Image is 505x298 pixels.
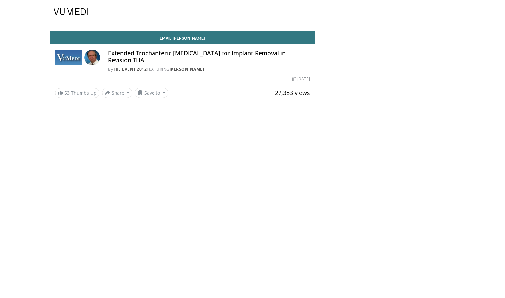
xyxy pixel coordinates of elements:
span: 53 [64,90,70,96]
img: Avatar [84,50,100,65]
span: 27,383 views [275,89,310,97]
img: VuMedi Logo [54,8,88,15]
a: [PERSON_NAME] [170,66,204,72]
img: The Event 2012 [55,50,82,65]
h4: Extended Trochanteric [MEDICAL_DATA] for Implant Removal in Revision THA [108,50,310,64]
a: 53 Thumbs Up [55,88,99,98]
a: The Event 2012 [113,66,147,72]
div: [DATE] [292,76,310,82]
a: Email [PERSON_NAME] [50,31,316,44]
div: By FEATURING [108,66,310,72]
button: Save to [135,88,168,98]
button: Share [102,88,133,98]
